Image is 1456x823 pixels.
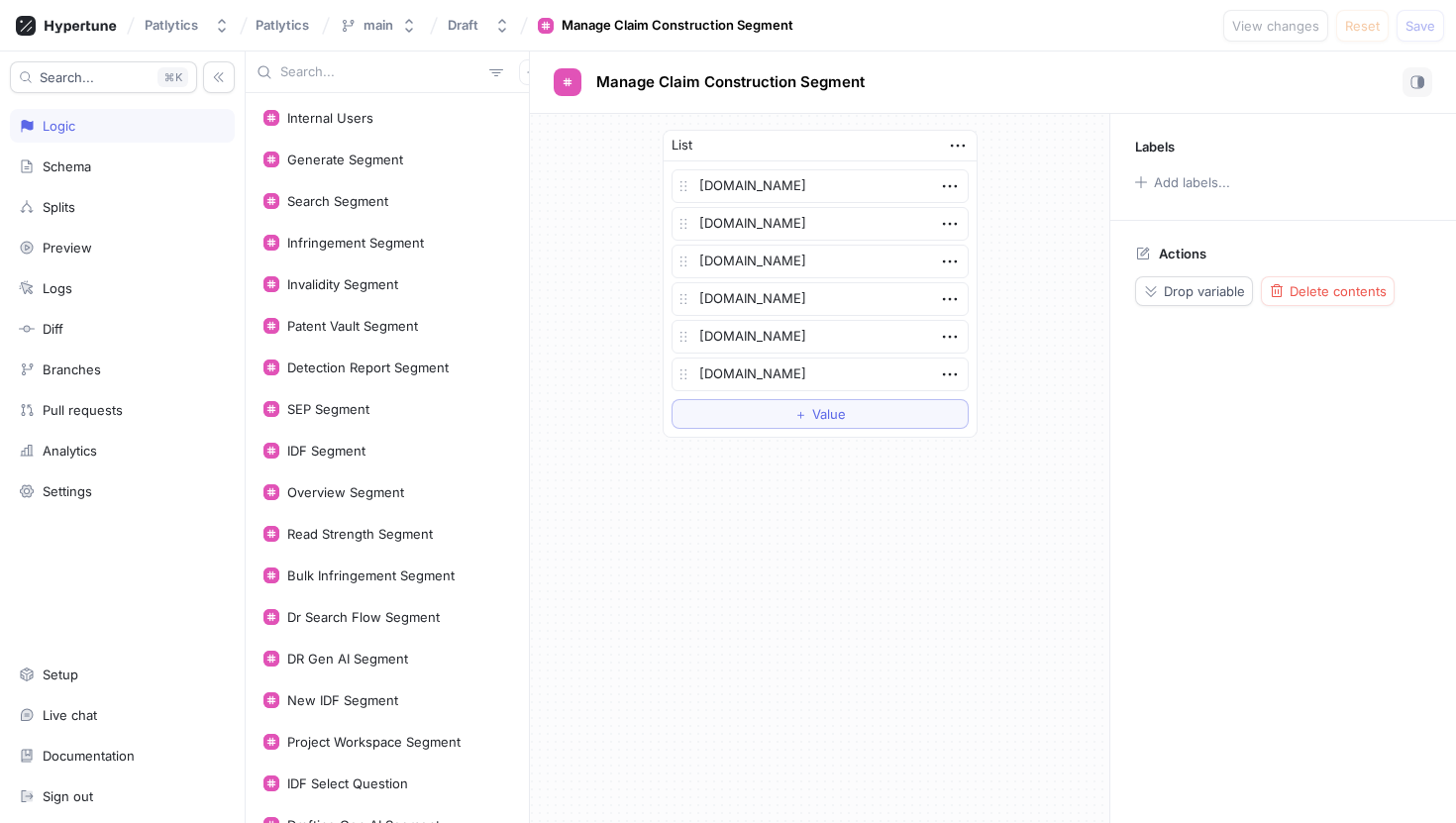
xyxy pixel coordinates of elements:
[287,318,418,334] div: Patent Vault Segment
[1154,176,1230,189] div: Add labels...
[287,401,369,417] div: SEP Segment
[287,110,373,126] div: Internal Users
[40,71,94,83] span: Search...
[287,567,455,583] div: Bulk Infringement Segment
[1164,285,1245,297] span: Drop variable
[287,443,365,459] div: IDF Segment
[1135,276,1253,306] button: Drop variable
[1128,169,1235,195] button: Add labels...
[287,734,461,750] div: Project Workspace Segment
[448,17,478,34] div: Draft
[287,276,398,292] div: Invalidity Segment
[794,408,807,420] span: ＋
[1336,10,1389,42] button: Reset
[10,739,235,772] a: Documentation
[332,9,425,42] button: main
[287,692,398,708] div: New IDF Segment
[1397,10,1444,42] button: Save
[672,320,969,354] textarea: [DOMAIN_NAME]
[672,136,692,155] div: List
[43,361,101,377] div: Branches
[672,399,969,429] button: ＋Value
[256,18,309,32] span: Patlytics
[43,199,75,215] div: Splits
[43,667,78,682] div: Setup
[1345,20,1380,32] span: Reset
[43,707,97,723] div: Live chat
[43,158,91,174] div: Schema
[287,360,449,375] div: Detection Report Segment
[287,484,404,500] div: Overview Segment
[145,17,198,34] div: Patlytics
[43,788,93,804] div: Sign out
[43,118,75,134] div: Logic
[287,235,424,251] div: Infringement Segment
[287,775,408,791] div: IDF Select Question
[157,67,188,87] div: K
[43,443,97,459] div: Analytics
[10,61,197,93] button: Search...K
[596,74,865,90] span: Manage Claim Construction Segment
[672,245,969,278] textarea: [DOMAIN_NAME]
[1223,10,1328,42] button: View changes
[672,358,969,391] textarea: [DOMAIN_NAME]
[672,282,969,316] textarea: [DOMAIN_NAME]
[440,9,518,42] button: Draft
[287,193,388,209] div: Search Segment
[43,483,92,499] div: Settings
[672,169,969,203] textarea: [DOMAIN_NAME]
[287,651,408,667] div: DR Gen AI Segment
[43,402,123,418] div: Pull requests
[287,152,403,167] div: Generate Segment
[43,748,135,764] div: Documentation
[287,526,433,542] div: Read Strength Segment
[1159,246,1206,261] p: Actions
[364,17,393,34] div: main
[672,207,969,241] textarea: [DOMAIN_NAME]
[1261,276,1395,306] button: Delete contents
[562,16,793,36] div: Manage Claim Construction Segment
[280,62,481,82] input: Search...
[43,280,72,296] div: Logs
[137,9,238,42] button: Patlytics
[1290,285,1387,297] span: Delete contents
[287,609,440,625] div: Dr Search Flow Segment
[43,321,63,337] div: Diff
[1232,20,1319,32] span: View changes
[812,408,846,420] span: Value
[1405,20,1435,32] span: Save
[1135,139,1175,154] p: Labels
[43,240,92,256] div: Preview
